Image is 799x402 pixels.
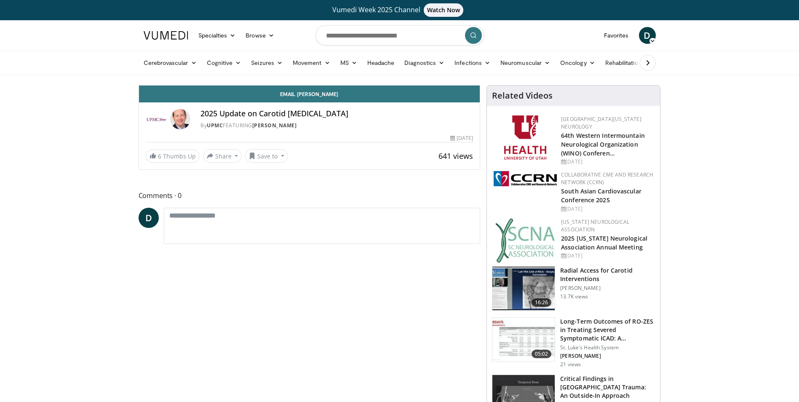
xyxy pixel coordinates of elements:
[362,54,400,71] a: Headache
[561,205,653,213] div: [DATE]
[560,285,655,292] p: [PERSON_NAME]
[492,267,555,311] img: RcxVNUapo-mhKxBX4xMDoxOjA4MTsiGN_2.150x105_q85_crop-smart_upscale.jpg
[492,91,553,101] h4: Related Videos
[560,361,581,368] p: 21 views
[332,5,467,14] span: Vumedi Week 2025 Channel
[146,150,200,163] a: 6 Thumbs Up
[495,218,555,263] img: b123db18-9392-45ae-ad1d-42c3758a27aa.jpg.150x105_q85_autocrop_double_scale_upscale_version-0.2.jpg
[146,109,167,129] img: UPMC
[193,27,241,44] a: Specialties
[399,54,449,71] a: Diagnostics
[561,218,629,233] a: [US_STATE] Neurological Association
[560,293,588,300] p: 13.7K views
[246,54,288,71] a: Seizures
[561,158,653,166] div: [DATE]
[139,86,480,102] a: Email [PERSON_NAME]
[560,353,655,359] p: [PERSON_NAME]
[288,54,335,71] a: Movement
[560,317,655,343] h3: Long-Term Outcomes of RO-ZES in Treating Severed Symptomatic ICAD: A…
[561,171,653,186] a: Collaborative CME and Research Network (CCRN)
[170,109,190,129] img: Avatar
[494,171,557,186] img: a04ee3ba-8487-4636-b0fb-5e8d268f3737.png.150x105_q85_autocrop_double_scale_upscale_version-0.2.png
[139,190,481,201] span: Comments 0
[560,375,655,400] h3: Critical Findings in [GEOGRAPHIC_DATA] Trauma: An Outside-In Approach
[315,25,484,46] input: Search topics, interventions
[600,54,647,71] a: Rehabilitation
[639,27,656,44] a: D
[424,3,464,17] span: Watch Now
[139,208,159,228] a: D
[200,109,473,118] h4: 2025 Update on Carotid [MEDICAL_DATA]
[144,31,188,40] img: VuMedi Logo
[450,134,473,142] div: [DATE]
[145,3,655,17] a: Vumedi Week 2025 ChannelWatch Now
[207,122,223,129] a: UPMC
[158,152,161,160] span: 6
[532,298,552,307] span: 16:26
[495,54,555,71] a: Neuromuscular
[200,122,473,129] div: By FEATURING
[561,234,647,251] a: 2025 [US_STATE] Neurological Association Annual Meeting
[202,54,246,71] a: Cognitive
[492,318,555,362] img: 627c2dd7-b815-408c-84d8-5c8a7424924c.150x105_q85_crop-smart_upscale.jpg
[245,149,288,163] button: Save to
[252,122,297,129] a: [PERSON_NAME]
[560,266,655,283] h3: Radial Access for Carotid Interventions
[449,54,495,71] a: Infections
[438,151,473,161] span: 641 views
[504,115,546,160] img: f6362829-b0a3-407d-a044-59546adfd345.png.150x105_q85_autocrop_double_scale_upscale_version-0.2.png
[560,344,655,351] p: St. Luke's Health System
[561,252,653,260] div: [DATE]
[555,54,600,71] a: Oncology
[241,27,279,44] a: Browse
[492,317,655,368] a: 05:02 Long-Term Outcomes of RO-ZES in Treating Severed Symptomatic ICAD: A… St. Luke's Health Sys...
[599,27,634,44] a: Favorites
[561,187,641,204] a: South Asian Cardiovascular Conference 2025
[139,54,202,71] a: Cerebrovascular
[532,350,552,358] span: 05:02
[492,266,655,311] a: 16:26 Radial Access for Carotid Interventions [PERSON_NAME] 13.7K views
[203,149,242,163] button: Share
[561,131,645,157] a: 64th Western Intermountain Neurological Organization (WINO) Conferen…
[335,54,362,71] a: MS
[561,115,641,130] a: [GEOGRAPHIC_DATA][US_STATE] Neurology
